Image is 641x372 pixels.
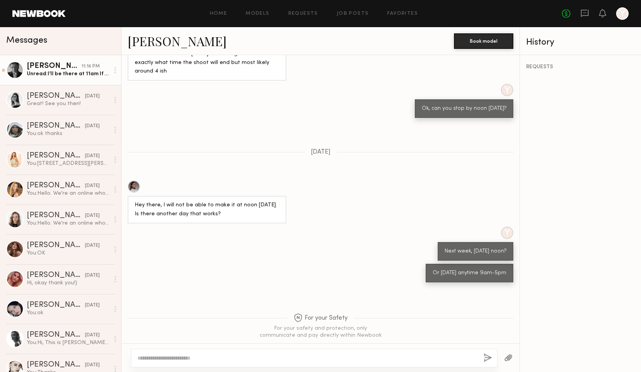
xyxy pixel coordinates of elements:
[85,332,100,339] div: [DATE]
[526,38,635,47] div: History
[387,11,418,16] a: Favorites
[454,33,513,49] button: Book model
[27,62,81,70] div: [PERSON_NAME]
[27,279,109,287] div: Hi, okay thank you!)
[85,362,100,369] div: [DATE]
[27,361,85,369] div: [PERSON_NAME]
[337,11,369,16] a: Job Posts
[27,212,85,220] div: [PERSON_NAME]
[27,339,109,346] div: You: Hi, This is [PERSON_NAME] from Hapticsusa, wholesale company. Can you stop by for the castin...
[258,325,383,339] div: For your safety and protection, only communicate and pay directly within Newbook
[85,182,100,190] div: [DATE]
[85,242,100,249] div: [DATE]
[85,302,100,309] div: [DATE]
[85,272,100,279] div: [DATE]
[27,242,85,249] div: [PERSON_NAME]
[27,152,85,160] div: [PERSON_NAME]
[433,269,506,278] div: Or [DATE] anytime 9am-5pm
[616,7,629,20] a: Y
[27,122,85,130] div: [PERSON_NAME]
[27,190,109,197] div: You: Hello. We're an online wholesale clothing company. You can find us by searching for hapticsu...
[27,331,85,339] div: [PERSON_NAME]
[27,301,85,309] div: [PERSON_NAME]
[81,63,100,70] div: 11:16 PM
[6,36,47,45] span: Messages
[85,123,100,130] div: [DATE]
[294,313,348,323] span: For your Safety
[445,247,506,256] div: Next week, [DATE] noon?
[27,130,109,137] div: You: ok thanks
[85,93,100,100] div: [DATE]
[85,152,100,160] div: [DATE]
[27,249,109,257] div: You: OK
[27,182,85,190] div: [PERSON_NAME]
[311,149,331,156] span: [DATE]
[27,160,109,167] div: You: [STREET_ADDRESS][PERSON_NAME] This site lists your hourly rate at $200. And please let me kn...
[85,212,100,220] div: [DATE]
[288,11,318,16] a: Requests
[135,201,279,219] div: Hey there, I will not be able to make it at noon [DATE]. Is there another day that works?
[422,104,506,113] div: Ok, can you stop by noon [DATE]?
[27,100,109,107] div: Great! See you then!
[135,41,279,76] div: Hi! I can do [DATE] after my shoot if that works for you or I can also do noon [DATE] . The thing...
[128,33,227,49] a: [PERSON_NAME]
[210,11,227,16] a: Home
[27,92,85,100] div: [PERSON_NAME]
[526,64,635,70] div: REQUESTS
[454,37,513,44] a: Book model
[27,220,109,227] div: You: Hello. We're an online wholesale clothing company. You can find us by searching for hapticsu...
[27,309,109,317] div: You: ok
[27,272,85,279] div: [PERSON_NAME]
[27,70,109,78] div: Unread: I’ll be there at 11am If something changes I ll let you know
[246,11,269,16] a: Models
